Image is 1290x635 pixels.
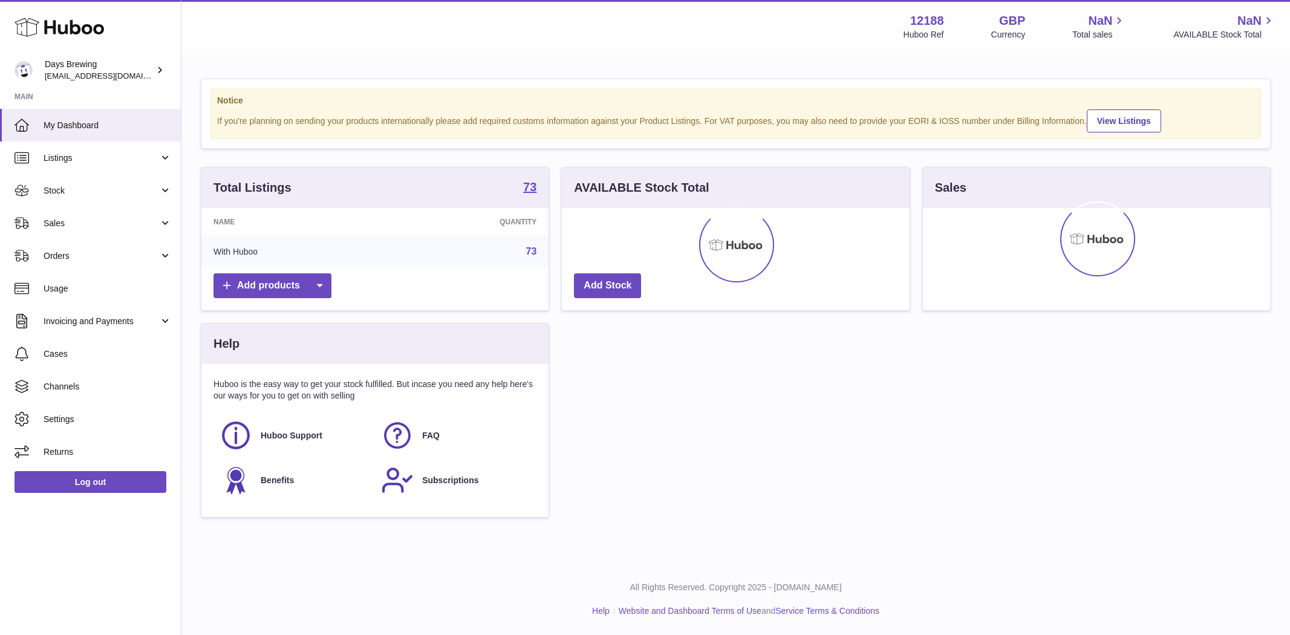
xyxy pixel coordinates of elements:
[1237,13,1262,29] span: NaN
[44,120,172,131] span: My Dashboard
[523,181,536,195] a: 73
[44,185,159,197] span: Stock
[261,475,294,486] span: Benefits
[385,208,549,236] th: Quantity
[45,59,154,82] div: Days Brewing
[381,419,530,452] a: FAQ
[44,414,172,425] span: Settings
[44,381,172,392] span: Channels
[422,475,478,486] span: Subscriptions
[775,606,879,616] a: Service Terms & Conditions
[44,218,159,229] span: Sales
[191,582,1280,593] p: All Rights Reserved. Copyright 2025 - [DOMAIN_NAME]
[15,61,33,79] img: internalAdmin-12188@internal.huboo.com
[44,152,159,164] span: Listings
[592,606,610,616] a: Help
[261,430,322,441] span: Huboo Support
[910,13,944,29] strong: 12188
[1173,13,1275,41] a: NaN AVAILABLE Stock Total
[220,419,369,452] a: Huboo Support
[220,464,369,497] a: Benefits
[574,180,709,196] h3: AVAILABLE Stock Total
[201,236,385,267] td: With Huboo
[44,348,172,360] span: Cases
[999,13,1025,29] strong: GBP
[1072,29,1126,41] span: Total sales
[904,29,944,41] div: Huboo Ref
[1087,109,1161,132] a: View Listings
[44,283,172,295] span: Usage
[526,246,537,256] a: 73
[381,464,530,497] a: Subscriptions
[935,180,966,196] h3: Sales
[44,250,159,262] span: Orders
[217,95,1254,106] strong: Notice
[1173,29,1275,41] span: AVAILABLE Stock Total
[991,29,1026,41] div: Currency
[213,273,331,298] a: Add products
[44,446,172,458] span: Returns
[523,181,536,193] strong: 73
[1088,13,1112,29] span: NaN
[44,316,159,327] span: Invoicing and Payments
[213,336,239,352] h3: Help
[45,71,178,80] span: [EMAIL_ADDRESS][DOMAIN_NAME]
[1072,13,1126,41] a: NaN Total sales
[15,471,166,493] a: Log out
[213,180,292,196] h3: Total Listings
[614,605,879,617] li: and
[201,208,385,236] th: Name
[574,273,641,298] a: Add Stock
[422,430,440,441] span: FAQ
[213,379,536,402] p: Huboo is the easy way to get your stock fulfilled. But incase you need any help here's our ways f...
[619,606,761,616] a: Website and Dashboard Terms of Use
[217,108,1254,132] div: If you're planning on sending your products internationally please add required customs informati...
